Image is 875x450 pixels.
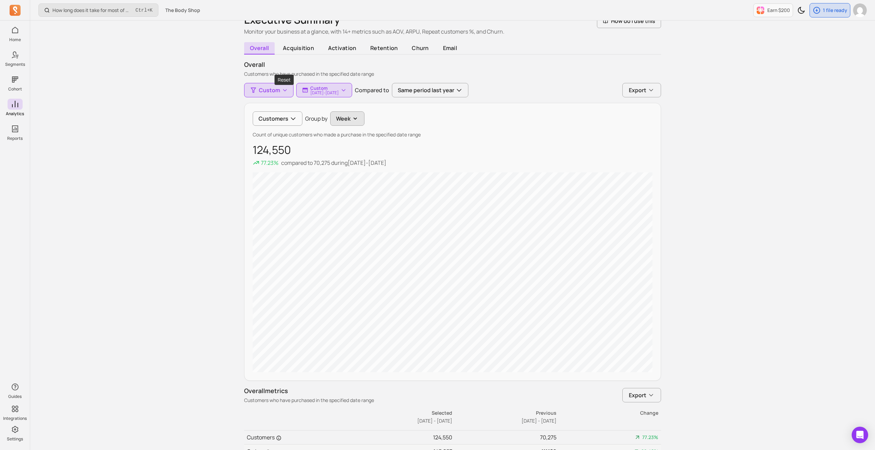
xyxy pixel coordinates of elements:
p: Cohort [8,86,22,92]
button: How do I use this [597,14,661,28]
button: The Body Shop [161,4,204,16]
span: overall [244,42,275,54]
p: Reports [7,136,23,141]
p: Overall metrics [244,386,374,396]
canvas: chart [253,172,652,372]
h1: Executive Summary [244,14,504,26]
p: compared to during [DATE] - [DATE] [281,159,386,167]
span: 70,275 [314,159,330,167]
button: Custom[DATE]-[DATE] [296,83,352,97]
p: Customers who have purchased in the specified date range [244,397,374,404]
p: Group by [305,114,327,123]
p: 1 file ready [823,7,847,14]
button: Week [330,111,364,126]
p: How long does it take for most of my customers to buy again? [52,7,133,14]
p: Home [9,37,21,42]
p: Count of unique customers who made a purchase in the specified date range [253,131,652,138]
p: Compared to [355,86,389,94]
span: acquisition [277,42,320,54]
span: + [135,7,153,14]
button: Export [622,83,661,97]
span: Export [629,391,646,399]
button: Customers [253,111,302,126]
p: Previous [453,410,556,416]
kbd: Ctrl [135,7,147,14]
p: Monitor your business at a glance, with 14+ metrics such as AOV, ARPU, Repeat customers %, and Ch... [244,27,504,36]
button: Same period last year [392,83,468,97]
span: Custom [259,86,280,94]
p: Integrations [3,416,27,421]
p: Custom [310,85,339,91]
span: Export [629,86,646,94]
p: overall [244,60,661,69]
p: Segments [5,62,25,67]
td: 70,275 [453,430,557,445]
button: Toggle dark mode [794,3,808,17]
p: [DATE] - [DATE] [310,91,339,95]
td: 124,550 [348,430,453,445]
button: Export [622,388,661,402]
p: Earn $200 [767,7,790,14]
div: Open Intercom Messenger [852,427,868,443]
button: Earn $200 [753,3,793,17]
span: 77.23% [642,434,658,441]
button: Guides [8,380,23,401]
span: activation [322,42,362,54]
img: avatar [853,3,867,17]
button: How long does it take for most of my customers to buy again?Ctrl+K [38,3,158,17]
span: [DATE] - [DATE] [522,417,556,424]
p: Selected [349,410,452,416]
p: Guides [8,394,22,399]
span: email [437,42,463,54]
p: Customers who have purchased in the specified date range [244,71,661,77]
span: retention [365,42,404,54]
button: 1 file ready [810,3,850,17]
span: [DATE] - [DATE] [417,417,452,424]
span: The Body Shop [165,7,200,14]
p: Analytics [6,111,24,117]
kbd: K [150,8,153,13]
td: Customers [244,430,348,445]
span: churn [406,42,434,54]
p: 124,550 [253,144,652,156]
p: 77.23% [261,159,278,167]
button: Custom [244,83,293,97]
p: Change [557,410,658,416]
p: Settings [7,436,23,442]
